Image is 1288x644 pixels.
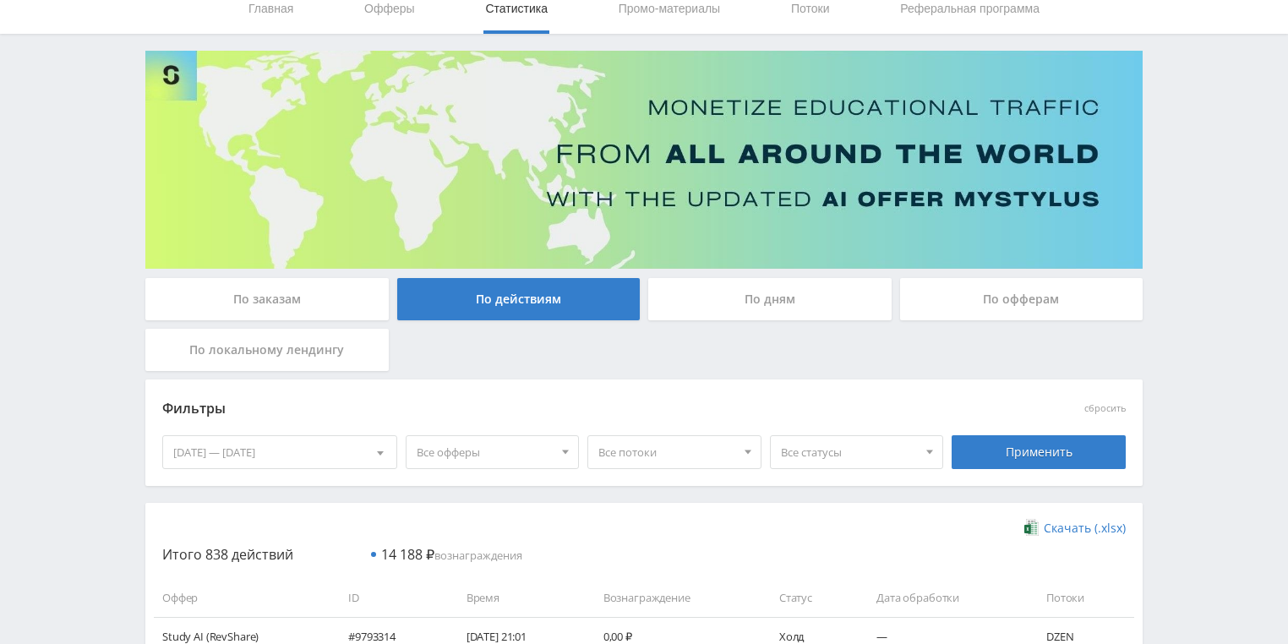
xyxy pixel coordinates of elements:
td: Оффер [154,579,331,617]
div: По заказам [145,278,389,320]
td: Дата обработки [860,579,1029,617]
span: Все потоки [598,436,735,468]
button: сбросить [1084,403,1126,414]
div: По действиям [397,278,641,320]
img: Banner [145,51,1143,269]
span: 14 188 ₽ [381,545,434,564]
a: Скачать (.xlsx) [1024,520,1126,537]
div: Применить [952,435,1126,469]
div: Фильтры [162,396,883,422]
td: Потоки [1029,579,1134,617]
td: Время [450,579,587,617]
div: По дням [648,278,892,320]
span: вознаграждения [381,548,522,563]
td: Вознаграждение [587,579,762,617]
span: Все офферы [417,436,554,468]
div: По локальному лендингу [145,329,389,371]
span: Скачать (.xlsx) [1044,521,1126,535]
td: Статус [762,579,860,617]
img: xlsx [1024,519,1039,536]
span: Все статусы [781,436,918,468]
div: По офферам [900,278,1143,320]
span: Итого 838 действий [162,545,293,564]
div: [DATE] — [DATE] [163,436,396,468]
td: ID [331,579,450,617]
